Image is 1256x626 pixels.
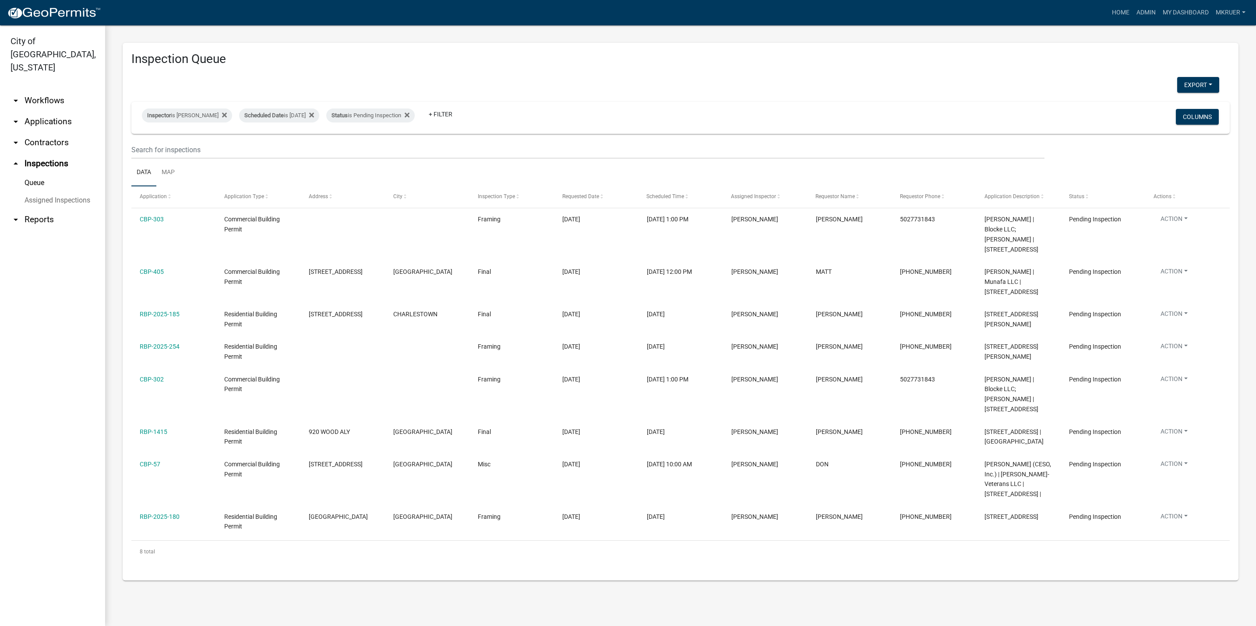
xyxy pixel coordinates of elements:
a: RBP-2025-254 [140,343,180,350]
button: Action [1154,267,1195,280]
datatable-header-cell: Requestor Name [807,186,892,207]
datatable-header-cell: Actions [1145,186,1230,207]
span: Final [478,268,491,275]
span: Mike Kruer [731,428,778,435]
span: 5027731843 [900,376,935,383]
span: Application Type [224,193,264,199]
div: is Pending Inspection [326,108,415,122]
a: RBP-1415 [140,428,167,435]
datatable-header-cell: Address [300,186,385,207]
span: TROY [816,311,863,318]
span: 443-447 SPRING STREET [309,268,363,275]
span: Mike Kruer [731,376,778,383]
a: RBP-2025-180 [140,513,180,520]
span: 7992 Stacy Springs Boulevard | Lot 504 [984,343,1038,360]
datatable-header-cell: City [385,186,469,207]
i: arrow_drop_down [11,214,21,225]
span: JEFFERSONVILLE [393,461,452,468]
input: Search for inspections [131,141,1044,159]
span: DUARD [816,513,863,520]
datatable-header-cell: Inspection Type [469,186,554,207]
span: Commercial Building Permit [224,216,280,233]
datatable-header-cell: Application Type [216,186,300,207]
span: Status [1069,193,1084,199]
span: 920 Wood Aly Jeffersonville | Lot [984,428,1044,445]
a: My Dashboard [1159,4,1212,21]
datatable-header-cell: Status [1061,186,1145,207]
span: Framing [478,376,501,383]
span: Pending Inspection [1069,461,1121,468]
button: Action [1154,374,1195,387]
datatable-header-cell: Application Description [976,186,1061,207]
span: 1771 Veterans Parkway [309,461,363,468]
span: Commercial Building Permit [224,461,280,478]
span: Commercial Building Permit [224,268,280,285]
span: Commercial Building Permit [224,376,280,393]
div: [DATE] [647,309,715,319]
i: arrow_drop_down [11,116,21,127]
i: arrow_drop_up [11,158,21,169]
div: is [PERSON_NAME] [142,108,232,122]
span: DON [816,461,829,468]
span: Pending Inspection [1069,311,1121,318]
span: Pending Inspection [1069,268,1121,275]
div: [DATE] 10:00 AM [647,459,715,469]
span: Status [332,112,348,119]
span: Mike Kruer [731,461,778,468]
span: Matthew Wilson | Munafa LLC | 443-447 SPRING STREET [984,268,1038,295]
span: Application Description [984,193,1040,199]
datatable-header-cell: Requestor Phone [892,186,976,207]
span: Mike Kruer [731,343,778,350]
span: Residential Building Permit [224,343,277,360]
span: 920 WOOD ALY [309,428,350,435]
span: 440-554-0875 [900,461,952,468]
div: [DATE] [647,427,715,437]
div: [DATE] 1:00 PM [647,374,715,385]
span: Jesse Garcia | Blocke LLC; Paul Clements | 300 International Drive, Jeffersonville, IN 47130 [984,216,1038,252]
span: Mike Kruer [731,513,778,520]
span: Final [478,428,491,435]
datatable-header-cell: Scheduled Time [639,186,723,207]
span: Inspector [147,112,171,119]
button: Action [1154,214,1195,227]
span: Residential Building Permit [224,311,277,328]
span: 5027731843 [900,216,935,223]
span: 5703 Jennaway Court | Lot 412 [984,311,1038,328]
span: DAVID [816,428,863,435]
span: Final [478,311,491,318]
span: Inspection Type [478,193,515,199]
a: CBP-302 [140,376,164,383]
div: 8 total [131,541,1230,563]
span: Pending Inspection [1069,376,1121,383]
span: Residential Building Permit [224,428,277,445]
span: CHARLESTOWN [393,311,437,318]
span: RIDGEWOOD CT [309,513,368,520]
span: JEFFERSONVILLE [393,428,452,435]
span: Residential Building Permit [224,513,277,530]
span: Requestor Name [816,193,855,199]
span: 5703 JENN WAY COURT [309,311,363,318]
span: 09/24/2025 [562,268,580,275]
datatable-header-cell: Assigned Inspector [723,186,807,207]
div: [DATE] 12:00 PM [647,267,715,277]
span: Framing [478,216,501,223]
span: JEFFERSONVILLE [393,268,452,275]
button: Action [1154,459,1195,472]
span: JEFFERSONVILLE [393,513,452,520]
span: Mike Kruer [816,216,863,223]
span: Requested Date [562,193,599,199]
a: Home [1108,4,1133,21]
span: Misc [478,461,490,468]
span: 09/24/2025 [562,428,580,435]
span: City [393,193,402,199]
span: Pending Inspection [1069,216,1121,223]
span: 09/24/2025 [562,461,580,468]
span: Jesse Garcia | Blocke LLC; Paul Clements | 300 International Drive, Jeffersonville, IN 47130 [984,376,1038,413]
span: Pending Inspection [1069,513,1121,520]
a: RBP-2025-185 [140,311,180,318]
span: TROY [816,343,863,350]
button: Action [1154,309,1195,322]
span: Mike Kruer [816,376,863,383]
span: Actions [1154,193,1171,199]
button: Action [1154,342,1195,354]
